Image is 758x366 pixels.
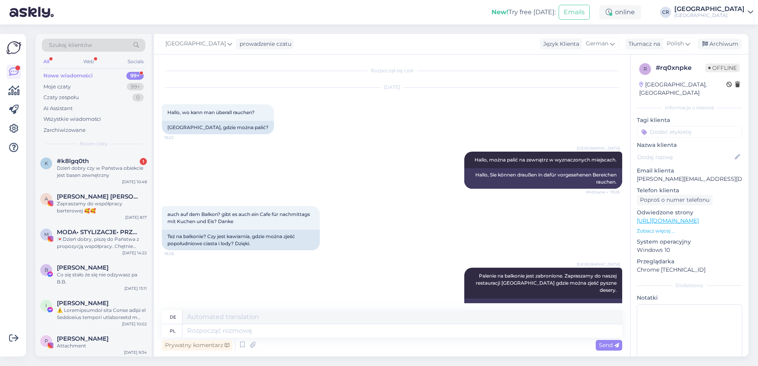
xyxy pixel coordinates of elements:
p: Zobacz więcej ... [637,227,742,235]
div: ⚠️ Loremipsumdol sita Conse adipi el Seddoeius tempori utlaboreetd m aliqua enimadmini veniamqún... [57,307,147,321]
span: auch auf dem Balkon? gibt es auch ein Cafe für nachmittags mit Kuchen und Eis? Danke [167,211,311,224]
p: Nazwa klienta [637,141,742,149]
div: [DATE] [162,84,622,91]
span: A [45,196,48,202]
p: Notatki [637,294,742,302]
span: German [586,39,608,48]
span: Widziane ✓ 19:26 [586,189,620,195]
p: System operacyjny [637,238,742,246]
div: pl [170,324,176,338]
span: Anna Żukowska Ewa Adamczewska BLIŹNIACZKI • Bóg • rodzina • dom [57,193,139,200]
div: Hallo, Sie können draußen in dafür vorgesehenen Bereichen rauchen. [464,168,622,189]
div: [GEOGRAPHIC_DATA] [674,12,745,19]
div: [DATE] 10:02 [122,321,147,327]
span: 19:22 [164,135,194,141]
span: Nowe czaty [80,140,108,147]
div: [DATE] 13:11 [124,285,147,291]
span: Paweł Pokarowski [57,335,109,342]
div: 0 [132,94,144,101]
p: Windows 10 [637,246,742,254]
div: [DATE] 9:34 [124,349,147,355]
p: Przeglądarka [637,257,742,266]
span: P [45,338,48,344]
div: Wszystkie wiadomości [43,115,101,123]
div: 1 [140,158,147,165]
input: Dodać etykietę [637,126,742,138]
div: Prywatny komentarz [162,340,233,351]
span: Bożena Bolewicz [57,264,109,271]
span: #k8lgq0th [57,158,89,165]
div: Try free [DATE]: [492,8,555,17]
span: Hallo, można palić na zewnątrz w wyznaczonych miejscach. [475,157,617,163]
p: Odwiedzone strony [637,208,742,217]
div: 99+ [126,72,144,80]
div: CR [660,7,671,18]
div: Też na balkonie? Czy jest kawiarnia, gdzie można zjeść popołudniowe ciasta i lody? Dzięki. [162,230,320,250]
div: Poproś o numer telefonu [637,195,713,205]
div: Co się stało że się nie odzywasz pa B.B. [57,271,147,285]
div: prowadzenie czatu [236,40,291,48]
div: Czaty zespołu [43,94,79,101]
span: Offline [705,64,740,72]
span: [GEOGRAPHIC_DATA] [165,39,226,48]
button: Emails [559,5,590,20]
img: Askly Logo [6,40,21,55]
div: online [599,5,641,19]
div: Moje czaty [43,83,71,91]
input: Dodaj nazwę [637,153,733,161]
span: r [644,66,647,72]
div: Język Klienta [540,40,579,48]
div: Dzień dobry czy w Państwa obiekcie jest basen zewnętrzny [57,165,147,179]
div: 💌Dzień dobry, piszę do Państwa z propozycją współpracy. Chętnie odwiedziłabym Państwa hotel z rod... [57,236,147,250]
div: # rq0xnpke [656,63,705,73]
span: Palenie na balkonie jest zabronione. Zapraszamy do naszej restauracji [GEOGRAPHIC_DATA] gdzie moż... [476,273,618,293]
div: Informacje o kliencie [637,104,742,111]
div: Zarchiwizowane [43,126,86,134]
span: [GEOGRAPHIC_DATA] [577,145,620,151]
span: Hallo, wo kann man überall rauchen? [167,109,255,115]
div: [DATE] 14:22 [122,250,147,256]
div: de [170,310,176,324]
span: [GEOGRAPHIC_DATA] [577,261,620,267]
p: Chrome [TECHNICAL_ID] [637,266,742,274]
span: Igor Jafar [57,300,109,307]
p: Tagi klienta [637,116,742,124]
span: 19:28 [164,251,194,257]
span: MODA• STYLIZACJE• PRZEGLĄDY KOLEKCJI [57,229,139,236]
div: All [42,56,51,67]
span: Send [599,342,619,349]
b: New! [492,8,508,16]
div: Nowe wiadomości [43,72,93,80]
span: k [45,160,48,166]
div: Rozpoczął się czat [162,67,622,74]
div: Archiwum [698,39,741,49]
span: Polish [667,39,684,48]
div: [GEOGRAPHIC_DATA], [GEOGRAPHIC_DATA] [639,81,726,97]
span: M [44,231,49,237]
div: Socials [126,56,145,67]
div: Web [82,56,96,67]
div: 99+ [127,83,144,91]
div: [GEOGRAPHIC_DATA] [674,6,745,12]
div: [DATE] 8:17 [125,214,147,220]
span: Szukaj klientów [49,41,92,49]
div: Zapraszamy do współpracy barterowej 🥰🥰 [57,200,147,214]
div: Dodatkowy [637,282,742,289]
span: B [45,267,48,273]
div: AI Assistant [43,105,73,113]
a: [URL][DOMAIN_NAME] [637,217,699,224]
p: [PERSON_NAME][EMAIL_ADDRESS][DOMAIN_NAME] [637,175,742,183]
span: I [45,302,47,308]
div: Attachment [57,342,147,349]
div: [GEOGRAPHIC_DATA], gdzie można palić? [162,121,274,134]
div: [DATE] 10:48 [122,179,147,185]
p: Telefon klienta [637,186,742,195]
p: Email klienta [637,167,742,175]
div: Das Rauchen auf dem Balkon ist verboten. Wir laden Sie in unser Restaurant Ametyst ein, wo Sie kö... [464,298,622,326]
a: [GEOGRAPHIC_DATA][GEOGRAPHIC_DATA] [674,6,753,19]
div: Tłumacz na [625,40,660,48]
